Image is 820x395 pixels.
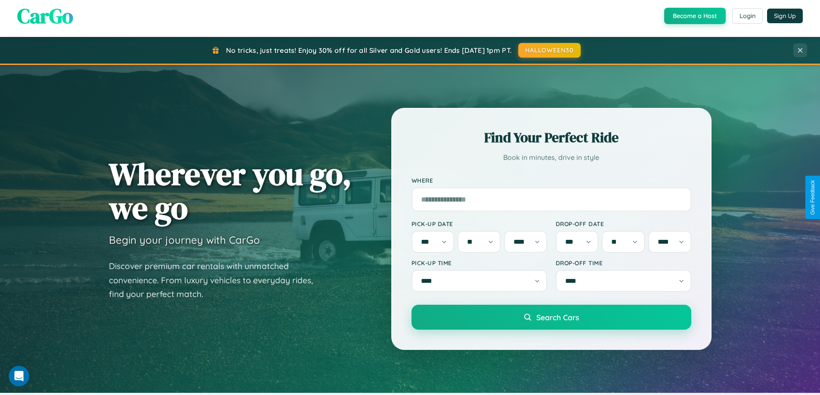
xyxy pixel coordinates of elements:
button: Become a Host [664,8,726,24]
label: Pick-up Date [412,220,547,227]
div: Give Feedback [810,180,816,215]
h3: Begin your journey with CarGo [109,233,260,246]
h1: Wherever you go, we go [109,157,352,225]
iframe: Intercom live chat [9,366,29,386]
button: HALLOWEEN30 [518,43,581,58]
button: Login [732,8,763,24]
span: No tricks, just treats! Enjoy 30% off for all Silver and Gold users! Ends [DATE] 1pm PT. [226,46,512,55]
label: Drop-off Time [556,259,691,266]
span: Search Cars [536,312,579,322]
label: Pick-up Time [412,259,547,266]
button: Search Cars [412,305,691,330]
button: Sign Up [767,9,803,23]
h2: Find Your Perfect Ride [412,128,691,147]
span: CarGo [17,2,73,30]
p: Book in minutes, drive in style [412,151,691,164]
p: Discover premium car rentals with unmatched convenience. From luxury vehicles to everyday rides, ... [109,259,324,301]
label: Where [412,177,691,184]
label: Drop-off Date [556,220,691,227]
